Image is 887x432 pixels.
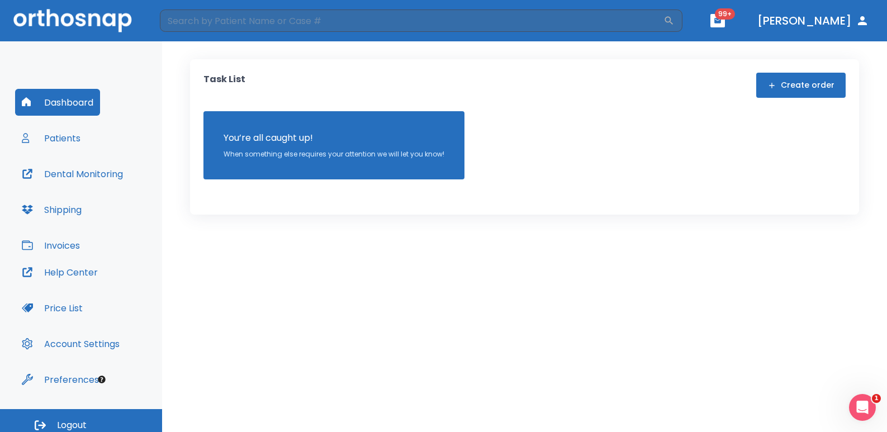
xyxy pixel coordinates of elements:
[872,394,881,403] span: 1
[15,160,130,187] button: Dental Monitoring
[15,295,89,321] button: Price List
[15,89,100,116] button: Dashboard
[97,374,107,384] div: Tooltip anchor
[15,259,105,286] button: Help Center
[224,149,444,159] p: When something else requires your attention we will let you know!
[15,330,126,357] button: Account Settings
[753,11,874,31] button: [PERSON_NAME]
[849,394,876,421] iframe: Intercom live chat
[715,8,735,20] span: 99+
[13,9,132,32] img: Orthosnap
[15,366,106,393] button: Preferences
[15,125,87,151] button: Patients
[15,232,87,259] button: Invoices
[224,131,444,145] p: You’re all caught up!
[203,73,245,98] p: Task List
[160,10,663,32] input: Search by Patient Name or Case #
[57,419,87,431] span: Logout
[756,73,846,98] button: Create order
[15,196,88,223] button: Shipping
